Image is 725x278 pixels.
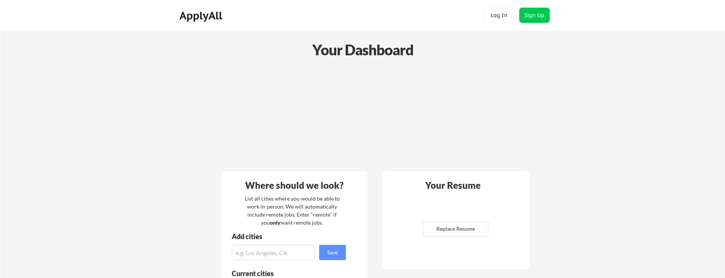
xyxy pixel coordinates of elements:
div: List all cities where you would be able to work in-person. We will automatically include remote j... [240,194,345,227]
div: Current cities [232,270,337,277]
div: ApplyAll [179,9,224,22]
strong: only [270,219,281,226]
div: Your Dashboard [1,39,725,61]
button: Save [319,245,346,260]
div: Add cities [232,233,348,240]
button: Log In [484,8,514,23]
input: e.g. Los Angeles, CA [232,245,315,260]
div: Your Resume [415,181,491,190]
button: Sign Up [519,8,550,23]
div: Where should we look? [223,181,365,190]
